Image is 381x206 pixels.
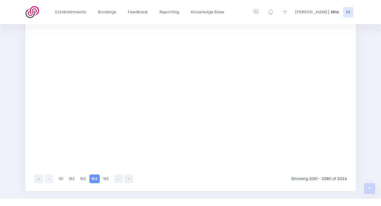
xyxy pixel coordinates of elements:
a: 164 [89,174,100,183]
a: Previous [45,174,53,183]
a: 165 [101,174,111,183]
span: [PERSON_NAME], [295,9,330,15]
span: Mia [331,9,339,15]
span: Feedback [128,9,148,15]
span: Bookings [98,9,116,15]
a: Knowledge Base [186,6,229,18]
span: M [343,7,353,18]
a: Feedback [123,6,153,18]
a: 163 [78,174,88,183]
a: First [34,174,43,183]
span: Establishments [55,9,86,15]
a: 161 [56,174,65,183]
a: Last [124,174,133,183]
a: Next [114,174,123,183]
span: Knowledge Base [191,9,224,15]
a: Bookings [93,6,121,18]
a: 162 [67,174,77,183]
a: Reporting [155,6,184,18]
a: Establishments [50,6,91,18]
span: Showing 3261 - 3280 of 3334 [291,175,347,182]
span: Reporting [159,9,179,15]
img: Logo [25,6,43,18]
